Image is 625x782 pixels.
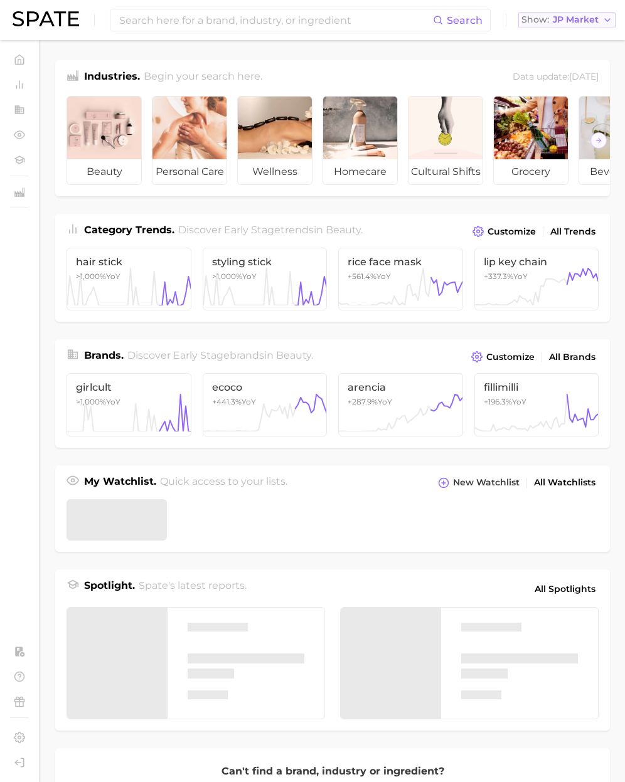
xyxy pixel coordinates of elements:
button: Customize [468,348,538,366]
div: Data update: [DATE] [513,69,599,86]
a: wellness [237,96,312,185]
span: Category Trends . [84,224,174,236]
span: Customize [488,226,536,237]
span: +441.3% YoY [212,397,256,406]
button: ShowJP Market [518,12,616,28]
a: hair stick>1,000%YoY [67,248,191,310]
a: ecoco+441.3%YoY [203,373,328,436]
p: Can't find a brand, industry or ingredient? [188,763,477,779]
span: Customize [486,352,535,362]
span: rice face mask [348,256,454,268]
img: SPATE [13,11,79,26]
span: All Brands [549,352,596,362]
a: All Watchlists [531,474,599,491]
span: wellness [238,159,312,184]
span: +337.3% YoY [484,272,528,281]
a: All Spotlights [532,578,599,600]
h2: Quick access to your lists. [160,474,287,492]
a: grocery [493,96,569,185]
a: girlcult>1,000%YoY [67,373,191,436]
span: arencia [348,381,454,393]
span: +287.9% YoY [348,397,392,406]
span: Brands . [84,349,124,361]
h2: Spate's latest reports. [139,578,247,600]
span: beauty [276,349,311,361]
span: All Trends [550,226,596,237]
span: >1,000% [76,272,106,281]
a: Log out. Currently logged in with e-mail yumi.toki@spate.nyc. [10,753,29,772]
a: cultural shifts [408,96,483,185]
span: JP Market [553,16,599,23]
a: lip key chain+337.3%YoY [474,248,599,310]
span: personal care [152,159,227,184]
span: lip key chain [484,256,590,268]
a: homecare [323,96,398,185]
span: >1,000% [212,272,242,281]
a: All Trends [547,223,599,240]
button: New Watchlist [435,474,523,492]
span: +561.4% YoY [348,272,391,281]
h1: Industries. [84,69,140,86]
span: Search [447,14,483,26]
span: girlcult [76,381,182,393]
a: All Brands [546,349,599,366]
span: beauty [326,224,361,236]
span: homecare [323,159,397,184]
span: YoY [76,272,120,281]
h1: My Watchlist. [84,474,156,492]
h2: Begin your search here. [144,69,262,86]
span: +196.3% YoY [484,397,526,406]
span: styling stick [212,256,318,268]
span: beauty [67,159,141,184]
a: fillimilli+196.3%YoY [474,373,599,436]
button: Customize [469,223,539,240]
span: Show [521,16,549,23]
span: New Watchlist [453,477,520,488]
input: Search here for a brand, industry, or ingredient [118,9,433,31]
span: fillimilli [484,381,590,393]
span: YoY [212,272,257,281]
a: arencia+287.9%YoY [338,373,463,436]
span: hair stick [76,256,182,268]
span: All Watchlists [534,477,596,488]
span: Discover Early Stage brands in . [127,349,313,361]
a: rice face mask+561.4%YoY [338,248,463,310]
h1: Spotlight. [84,578,135,600]
span: >1,000% [76,397,106,406]
a: personal care [152,96,227,185]
span: YoY [76,397,120,406]
span: cultural shifts [409,159,483,184]
span: grocery [494,159,568,184]
span: Discover Early Stage trends in . [178,224,363,236]
button: Scroll Right [590,132,607,149]
a: beauty [67,96,142,185]
span: All Spotlights [535,581,596,596]
a: styling stick>1,000%YoY [203,248,328,310]
span: ecoco [212,381,318,393]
